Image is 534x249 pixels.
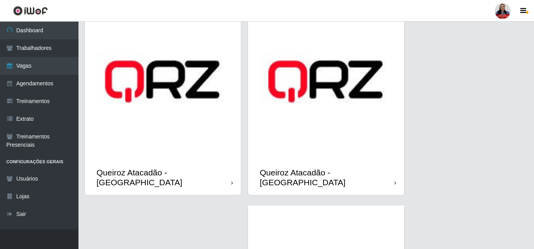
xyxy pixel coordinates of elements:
[85,3,241,160] img: cardImg
[248,3,404,160] img: cardImg
[97,168,231,187] div: Queiroz Atacadão - [GEOGRAPHIC_DATA]
[260,168,394,187] div: Queiroz Atacadão - [GEOGRAPHIC_DATA]
[85,3,241,195] a: Queiroz Atacadão - [GEOGRAPHIC_DATA]
[248,3,404,195] a: Queiroz Atacadão - [GEOGRAPHIC_DATA]
[13,6,48,16] img: CoreUI Logo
